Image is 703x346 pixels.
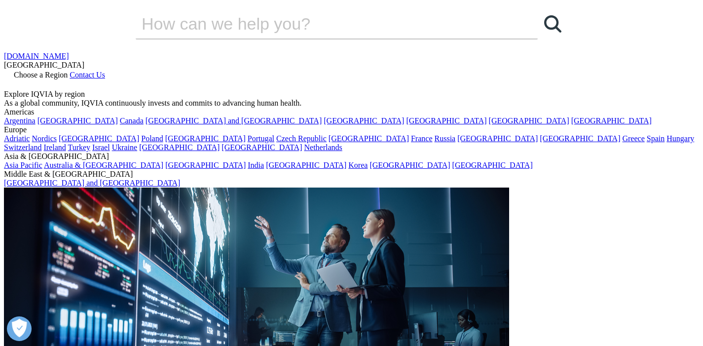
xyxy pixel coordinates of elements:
a: [GEOGRAPHIC_DATA] [329,134,409,143]
a: Ukraine [112,143,138,152]
a: [GEOGRAPHIC_DATA] [165,161,246,169]
div: Middle East & [GEOGRAPHIC_DATA] [4,170,699,179]
a: Argentina [4,116,36,125]
a: Turkey [68,143,90,152]
a: Poland [141,134,163,143]
a: [GEOGRAPHIC_DATA] [266,161,346,169]
input: Search [136,9,510,38]
a: Netherlands [304,143,342,152]
a: Czech Republic [276,134,327,143]
div: Americas [4,108,699,116]
a: Canada [120,116,144,125]
a: [GEOGRAPHIC_DATA] [370,161,450,169]
a: Asia Pacific [4,161,42,169]
div: Asia & [GEOGRAPHIC_DATA] [4,152,699,161]
a: Israel [92,143,110,152]
span: Choose a Region [14,71,68,79]
a: [GEOGRAPHIC_DATA] and [GEOGRAPHIC_DATA] [146,116,322,125]
button: Open Preferences [7,316,32,341]
a: Greece [622,134,644,143]
a: [GEOGRAPHIC_DATA] and [GEOGRAPHIC_DATA] [4,179,180,187]
a: [GEOGRAPHIC_DATA] [489,116,569,125]
div: Europe [4,125,699,134]
a: [GEOGRAPHIC_DATA] [165,134,246,143]
a: [GEOGRAPHIC_DATA] [540,134,620,143]
a: [GEOGRAPHIC_DATA] [37,116,118,125]
a: Russia [435,134,456,143]
svg: Search [544,15,561,33]
a: [GEOGRAPHIC_DATA] [452,161,533,169]
a: Spain [647,134,665,143]
a: Adriatic [4,134,30,143]
a: [GEOGRAPHIC_DATA] [222,143,302,152]
a: Switzerland [4,143,41,152]
a: [GEOGRAPHIC_DATA] [59,134,139,143]
a: [GEOGRAPHIC_DATA] [406,116,486,125]
a: Hungary [666,134,694,143]
a: Nordics [32,134,57,143]
a: Portugal [248,134,274,143]
a: Korea [348,161,368,169]
a: [DOMAIN_NAME] [4,52,69,60]
a: [GEOGRAPHIC_DATA] [139,143,220,152]
a: [GEOGRAPHIC_DATA] [324,116,404,125]
a: Contact Us [70,71,105,79]
div: [GEOGRAPHIC_DATA] [4,61,699,70]
a: [GEOGRAPHIC_DATA] [457,134,538,143]
a: Search [538,9,567,38]
a: Australia & [GEOGRAPHIC_DATA] [44,161,163,169]
div: As a global community, IQVIA continuously invests and commits to advancing human health. [4,99,699,108]
a: France [411,134,433,143]
a: [GEOGRAPHIC_DATA] [571,116,652,125]
a: India [248,161,264,169]
div: Explore IQVIA by region [4,90,699,99]
a: Ireland [43,143,66,152]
